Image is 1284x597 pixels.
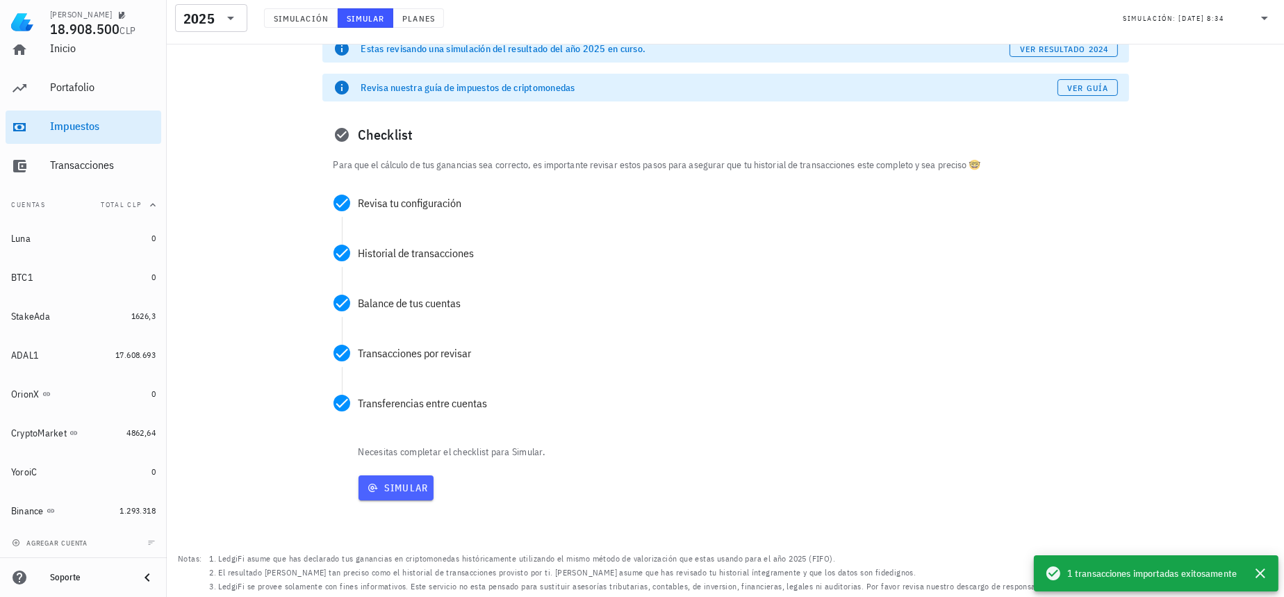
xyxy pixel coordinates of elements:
div: StakeAda [11,311,50,322]
div: Revisa nuestra guía de impuestos de criptomonedas [361,81,1057,95]
div: Binance [11,505,44,517]
a: Ver guía [1057,79,1118,96]
span: 1626,3 [131,311,156,321]
li: El resultado [PERSON_NAME] tan preciso como el historial de transacciones provisto por ti. [PERSO... [218,566,1114,580]
span: 4862,64 [126,427,156,438]
div: Simulación: [1123,9,1178,27]
div: Checklist [322,113,1129,157]
li: LedgiFi asume que has declarado tus ganancias en criptomonedas históricamente utilizando el mismo... [218,552,1114,566]
span: 17.608.693 [115,350,156,360]
div: OrionX [11,389,40,400]
div: Transacciones por revisar [359,347,1118,359]
span: 0 [151,272,156,282]
span: 1 transacciones importadas exitosamente [1067,566,1237,581]
button: Planes [393,8,444,28]
div: Luna [11,233,31,245]
span: Total CLP [101,200,142,209]
a: ADAL1 17.608.693 [6,338,161,372]
div: Transacciones [50,158,156,172]
div: Estas revisando una simulación del resultado del año 2025 en curso. [361,42,1010,56]
div: Revisa tu configuración [359,197,1118,208]
li: LedgiFi se provee solamente con fines informativos. Este servicio no esta pensado para sustituir ... [218,580,1114,594]
div: 2025 [183,12,215,26]
div: Inicio [50,42,156,55]
div: 2025 [175,4,247,32]
a: YoroiC 0 [6,455,161,489]
div: [PERSON_NAME] [50,9,112,20]
div: Soporte [50,572,128,583]
div: Impuestos [50,120,156,133]
div: CryptoMarket [11,427,67,439]
a: Portafolio [6,72,161,105]
div: Historial de transacciones [359,247,1118,259]
button: Simular [338,8,394,28]
a: Impuestos [6,111,161,144]
div: [DATE] 8:34 [1178,12,1224,26]
span: 0 [151,466,156,477]
div: Portafolio [50,81,156,94]
div: Transferencias entre cuentas [359,398,1118,409]
span: 0 [151,233,156,243]
span: Simular [346,13,385,24]
span: 0 [151,389,156,399]
span: Simular [364,482,429,494]
span: Ver guía [1067,83,1108,93]
span: 18.908.500 [50,19,120,38]
div: ADAL1 [11,350,39,361]
p: Necesitas completar el checklist para Simular. [356,445,1129,459]
span: agregar cuenta [15,539,88,548]
a: Luna 0 [6,222,161,255]
a: Transacciones [6,149,161,183]
img: LedgiFi [11,11,33,33]
a: Binance 1.293.318 [6,494,161,528]
span: 1.293.318 [120,505,156,516]
p: Para que el cálculo de tus ganancias sea correcto, es importante revisar estos pasos para asegura... [334,157,1118,172]
button: Simulación [264,8,338,28]
button: Simular [359,475,434,500]
span: Simulación [273,13,329,24]
a: BTC1 0 [6,261,161,294]
span: CLP [120,24,136,37]
span: Planes [402,13,435,24]
button: agregar cuenta [8,536,94,550]
span: ver resultado 2024 [1019,44,1108,54]
a: OrionX 0 [6,377,161,411]
div: BTC1 [11,272,33,284]
div: YoroiC [11,466,38,478]
a: StakeAda 1626,3 [6,300,161,333]
button: ver resultado 2024 [1010,40,1117,57]
button: CuentasTotal CLP [6,188,161,222]
div: Simulación:[DATE] 8:34 [1114,5,1281,31]
a: CryptoMarket 4862,64 [6,416,161,450]
a: Inicio [6,33,161,66]
div: Balance de tus cuentas [359,297,1118,309]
